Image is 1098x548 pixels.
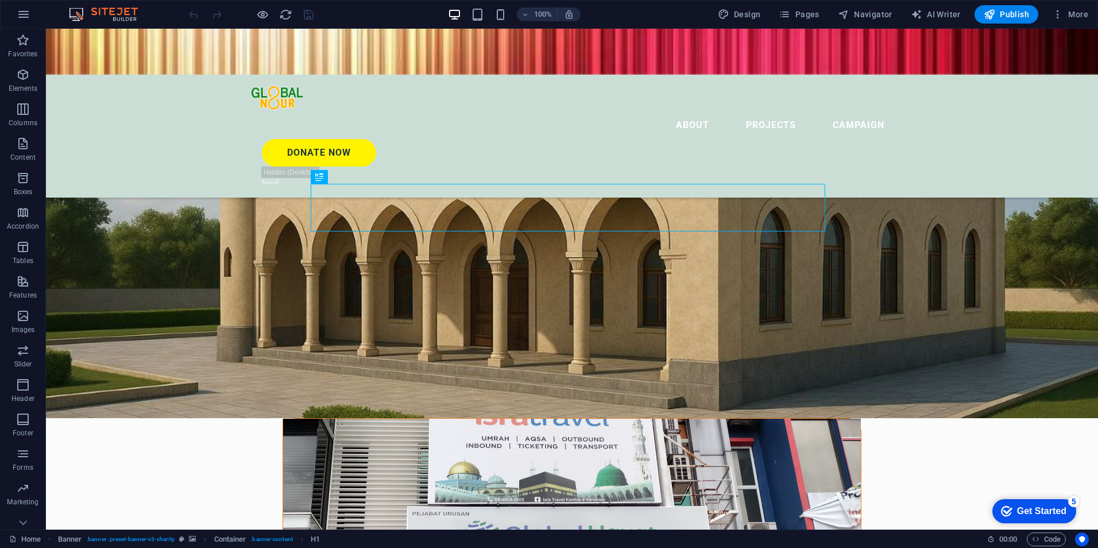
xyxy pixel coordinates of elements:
[1007,535,1009,543] span: :
[11,325,35,334] p: Images
[189,536,196,542] i: This element contains a background
[279,7,292,21] button: reload
[9,84,38,93] p: Elements
[14,187,33,196] p: Boxes
[9,291,37,300] p: Features
[86,532,175,546] span: . banner .preset-banner-v3-charity
[8,49,37,59] p: Favorites
[311,532,320,546] span: Click to select. Double-click to edit
[13,429,33,438] p: Footer
[256,7,269,21] button: Click here to leave preview mode and continue editing
[906,5,965,24] button: AI Writer
[534,7,552,21] h6: 100%
[179,536,184,542] i: This element is a customizable preset
[85,2,96,14] div: 5
[779,9,819,20] span: Pages
[718,9,761,20] span: Design
[1052,9,1088,20] span: More
[14,360,32,369] p: Slider
[13,256,33,265] p: Tables
[214,532,246,546] span: Click to select. Double-click to edit
[9,118,37,128] p: Columns
[774,5,823,24] button: Pages
[9,6,93,30] div: Get Started 5 items remaining, 0% complete
[713,5,765,24] div: Design (Ctrl+Alt+Y)
[833,5,897,24] button: Navigator
[999,532,1017,546] span: 00 00
[66,7,152,21] img: Editor Logo
[911,9,961,20] span: AI Writer
[838,9,892,20] span: Navigator
[279,8,292,21] i: Reload page
[713,5,765,24] button: Design
[7,497,38,507] p: Marketing
[987,532,1018,546] h6: Session time
[1032,532,1061,546] span: Code
[250,532,292,546] span: . banner-content
[13,463,33,472] p: Forms
[1075,532,1089,546] button: Usercentrics
[984,9,1029,20] span: Publish
[1027,532,1066,546] button: Code
[58,532,82,546] span: Click to select. Double-click to edit
[34,13,83,23] div: Get Started
[11,394,34,403] p: Header
[564,9,574,20] i: On resize automatically adjust zoom level to fit chosen device.
[7,222,39,231] p: Accordion
[9,532,41,546] a: Click to cancel selection. Double-click to open Pages
[58,532,320,546] nav: breadcrumb
[517,7,558,21] button: 100%
[1047,5,1093,24] button: More
[975,5,1038,24] button: Publish
[10,153,36,162] p: Content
